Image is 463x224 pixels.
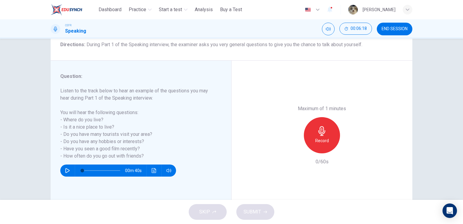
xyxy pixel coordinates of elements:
h6: 0/60s [316,158,329,165]
span: Buy a Test [220,6,242,13]
span: Practice [129,6,146,13]
span: CEFR [65,23,71,27]
button: Dashboard [96,4,124,15]
button: Practice [126,4,154,15]
img: ELTC logo [51,4,82,16]
h6: Listen to the track below to hear an example of the questions you may hear during Part 1 of the S... [60,87,214,160]
h6: Directions : [60,41,403,48]
img: Profile picture [348,5,358,14]
h6: Question : [60,73,214,80]
button: END SESSION [377,23,412,35]
img: en [304,8,312,12]
span: Analysis [195,6,213,13]
button: Analysis [192,4,215,15]
h6: Record [315,137,329,144]
button: Start a test [156,4,190,15]
div: Mute [322,23,335,35]
span: Start a test [159,6,182,13]
h6: Maximum of 1 minutes [298,105,346,112]
div: Hide [339,23,372,35]
span: Dashboard [99,6,121,13]
span: END SESSION [382,27,408,31]
span: 00m 40s [125,165,146,177]
button: Record [304,117,340,153]
button: 00:06:18 [339,23,372,35]
button: Click to see the audio transcription [149,165,159,177]
span: During Part 1 of the Speaking interview, the examiner asks you very general questions to give you... [87,42,362,47]
a: ELTC logo [51,4,96,16]
button: Buy a Test [218,4,244,15]
div: Open Intercom Messenger [443,203,457,218]
h1: Speaking [65,27,86,35]
span: 00:06:18 [351,26,367,31]
div: [PERSON_NAME] [363,6,395,13]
